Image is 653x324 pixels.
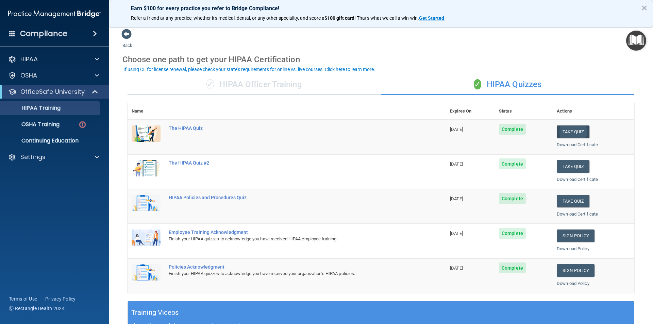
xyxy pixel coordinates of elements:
a: Download Certificate [557,211,598,217]
button: Open Resource Center [626,31,646,51]
a: Sign Policy [557,229,595,242]
span: [DATE] [450,231,463,236]
button: Take Quiz [557,160,589,173]
span: Complete [499,262,526,273]
div: HIPAA Officer Training [128,74,381,95]
th: Status [495,103,553,120]
th: Name [128,103,165,120]
img: PMB logo [8,7,101,21]
a: OfficeSafe University [8,88,99,96]
span: [DATE] [450,161,463,167]
th: Expires On [446,103,495,120]
img: danger-circle.6113f641.png [78,120,87,129]
span: Ⓒ Rectangle Health 2024 [9,305,65,312]
div: HIPAA Policies and Procedures Quiz [169,195,412,200]
div: HIPAA Quizzes [381,74,634,95]
button: If using CE for license renewal, please check your state's requirements for online vs. live cours... [122,66,376,73]
p: OSHA [20,71,37,80]
th: Actions [553,103,634,120]
span: ✓ [206,79,214,89]
button: Take Quiz [557,125,589,138]
span: ! That's what we call a win-win. [354,15,419,21]
span: Refer a friend at any practice, whether it's medical, dental, or any other speciality, and score a [131,15,324,21]
a: Back [122,35,132,48]
a: Download Policy [557,246,589,251]
button: Take Quiz [557,195,589,207]
a: Download Certificate [557,142,598,147]
a: Download Certificate [557,177,598,182]
div: Policies Acknowledgment [169,264,412,270]
div: Choose one path to get your HIPAA Certification [122,50,639,69]
span: Complete [499,193,526,204]
div: The HIPAA Quiz #2 [169,160,412,166]
p: OSHA Training [4,121,60,128]
p: HIPAA Training [4,105,61,112]
span: [DATE] [450,266,463,271]
a: Privacy Policy [45,295,76,302]
span: ✓ [474,79,481,89]
button: Close [641,2,648,13]
a: OSHA [8,71,99,80]
a: Get Started [419,15,445,21]
div: Finish your HIPAA quizzes to acknowledge you have received HIPAA employee training. [169,235,412,243]
div: Employee Training Acknowledgment [169,229,412,235]
a: HIPAA [8,55,99,63]
span: [DATE] [450,127,463,132]
h4: Compliance [20,29,67,38]
span: [DATE] [450,196,463,201]
a: Settings [8,153,99,161]
p: OfficeSafe University [20,88,85,96]
span: Complete [499,158,526,169]
a: Download Policy [557,281,589,286]
h5: Training Videos [131,307,179,319]
span: Complete [499,228,526,239]
span: Complete [499,124,526,135]
strong: Get Started [419,15,444,21]
div: If using CE for license renewal, please check your state's requirements for online vs. live cours... [123,67,375,72]
p: Settings [20,153,46,161]
a: Sign Policy [557,264,595,277]
a: Terms of Use [9,295,37,302]
div: Finish your HIPAA quizzes to acknowledge you have received your organization’s HIPAA policies. [169,270,412,278]
p: Earn $100 for every practice you refer to Bridge Compliance! [131,5,631,12]
p: HIPAA [20,55,38,63]
strong: $100 gift card [324,15,354,21]
p: Continuing Education [4,137,97,144]
div: The HIPAA Quiz [169,125,412,131]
